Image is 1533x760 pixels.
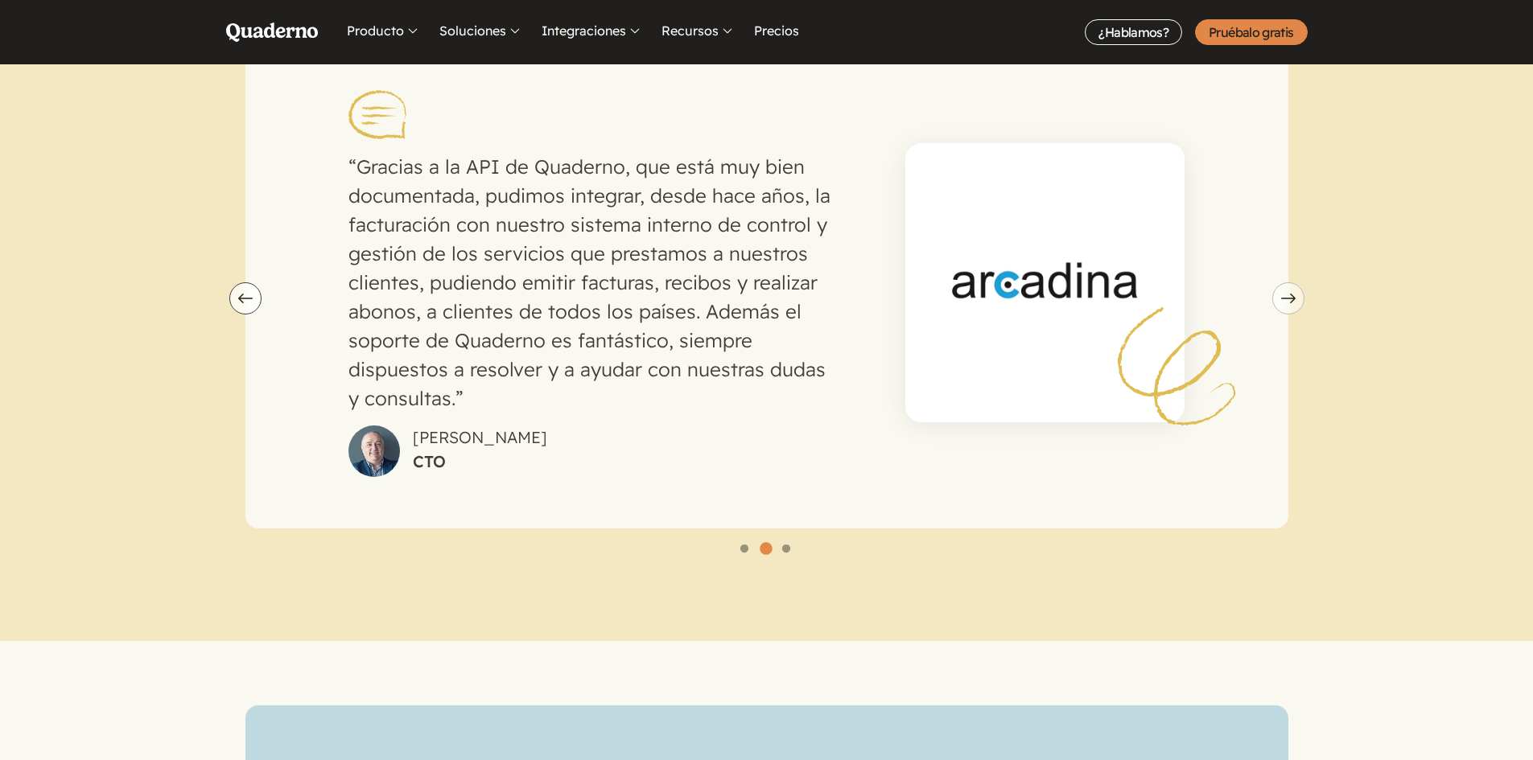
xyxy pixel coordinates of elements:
[413,425,547,477] div: [PERSON_NAME]
[1085,19,1182,45] a: ¿Hablamos?
[905,143,1185,422] img: Arcadina logo
[348,425,400,477] img: Photo of Jose Alberto Hernandis
[413,450,547,474] cite: CTO
[245,36,1288,528] div: carousel
[1195,19,1307,45] a: Pruébalo gratis
[348,152,835,413] p: Gracias a la API de Quaderno, que está muy bien documentada, pudimos integrar, desde hace años, l...
[245,36,1288,528] div: slide 2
